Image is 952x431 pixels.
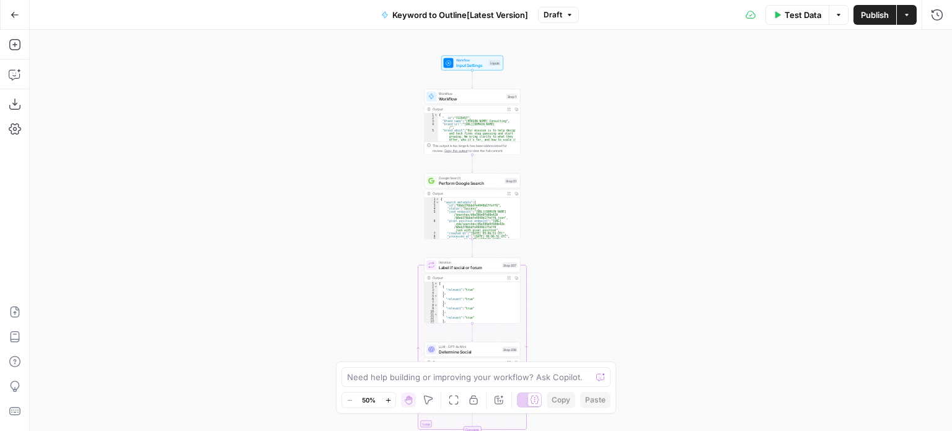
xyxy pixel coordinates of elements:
span: Paste [585,394,606,406]
button: Copy [547,392,575,408]
div: Step 51 [505,178,518,184]
span: Toggle code folding, rows 8 through 10 [434,304,438,307]
div: 13 [425,319,438,322]
div: Step 208 [502,347,518,352]
span: Toggle code folding, rows 5 through 7 [434,295,438,298]
button: Paste [580,392,610,408]
div: 2 [425,285,438,288]
div: 3 [425,120,438,123]
button: Publish [853,5,896,25]
div: Inputs [489,60,501,66]
span: Copy [552,394,570,406]
div: 8 [425,304,438,307]
span: Toggle code folding, rows 14 through 16 [434,322,438,326]
span: 50% [362,395,376,405]
div: LoopIterationLabel if social or forumStep 207Output[ { "relevant":"true" }, { "relevant":"true" }... [425,258,521,324]
span: Draft [544,9,562,20]
div: Output [433,360,503,365]
g: Edge from step_207 to step_208 [472,323,474,341]
div: LLM · GPT-4o MiniDetermine SocialStep 208Output{ "relevant":"true"} [425,342,521,408]
div: 9 [425,238,439,251]
span: Toggle code folding, rows 2 through 4 [434,285,438,288]
div: 3 [425,288,438,291]
span: Publish [861,9,889,21]
span: Toggle code folding, rows 2 through 12 [436,201,439,204]
span: Google Search [439,176,502,180]
div: 6 [425,220,439,232]
div: Output [433,107,503,112]
span: Iteration [439,260,500,265]
span: Keyword to Outline[Latest Version] [392,9,528,21]
div: Output [433,191,503,196]
span: Copy the output [444,149,468,153]
div: 4 [425,123,438,129]
div: 7 [425,232,439,235]
div: 1 [425,282,438,285]
span: Toggle code folding, rows 11 through 13 [434,313,438,316]
div: 9 [425,307,438,310]
div: 5 [425,295,438,298]
button: Keyword to Outline[Latest Version] [374,5,535,25]
div: Step 1 [506,94,518,99]
div: 1 [425,113,438,117]
span: Test Data [785,9,821,21]
span: Input Settings [456,62,487,68]
span: Workflow [456,58,487,63]
span: Label if social or forum [439,264,500,270]
g: Edge from step_1 to step_51 [472,154,474,172]
div: 12 [425,316,438,319]
div: 6 [425,298,438,301]
div: 2 [425,117,438,120]
div: 4 [425,291,438,295]
span: Determine Social [439,349,500,355]
span: Workflow [439,91,504,96]
span: Toggle code folding, rows 1 through 12 [434,113,438,117]
div: 3 [425,204,439,207]
div: 7 [425,301,438,304]
g: Edge from start to step_1 [472,70,474,88]
button: Test Data [765,5,829,25]
div: Google SearchPerform Google SearchStep 51Output{ "search_metadata":{ "id":"68eb376bbdfe4949b17fef... [425,174,521,239]
div: 4 [425,207,439,210]
div: 5 [425,210,439,220]
div: 5 [425,129,438,163]
div: Step 207 [502,262,518,268]
button: Draft [538,7,579,23]
span: Perform Google Search [439,180,502,186]
span: Toggle code folding, rows 1 through 26 [434,282,438,285]
div: Output [433,275,503,280]
span: LLM · GPT-4o Mini [439,344,500,349]
div: 10 [425,310,438,313]
div: WorkflowWorkflowStep 1Output{ "__id":"7229457", "brand_name":"[PERSON_NAME] Consulting", "brand_u... [425,89,521,155]
div: 8 [425,235,439,238]
div: 14 [425,322,438,326]
div: 2 [425,201,439,204]
div: 1 [425,198,439,201]
div: 11 [425,313,438,316]
div: WorkflowInput SettingsInputs [425,56,521,71]
g: Edge from step_51 to step_207 [472,239,474,257]
span: Toggle code folding, rows 1 through 578 [436,198,439,201]
div: This output is too large & has been abbreviated for review. to view the full content. [433,143,518,153]
span: Workflow [439,96,504,102]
